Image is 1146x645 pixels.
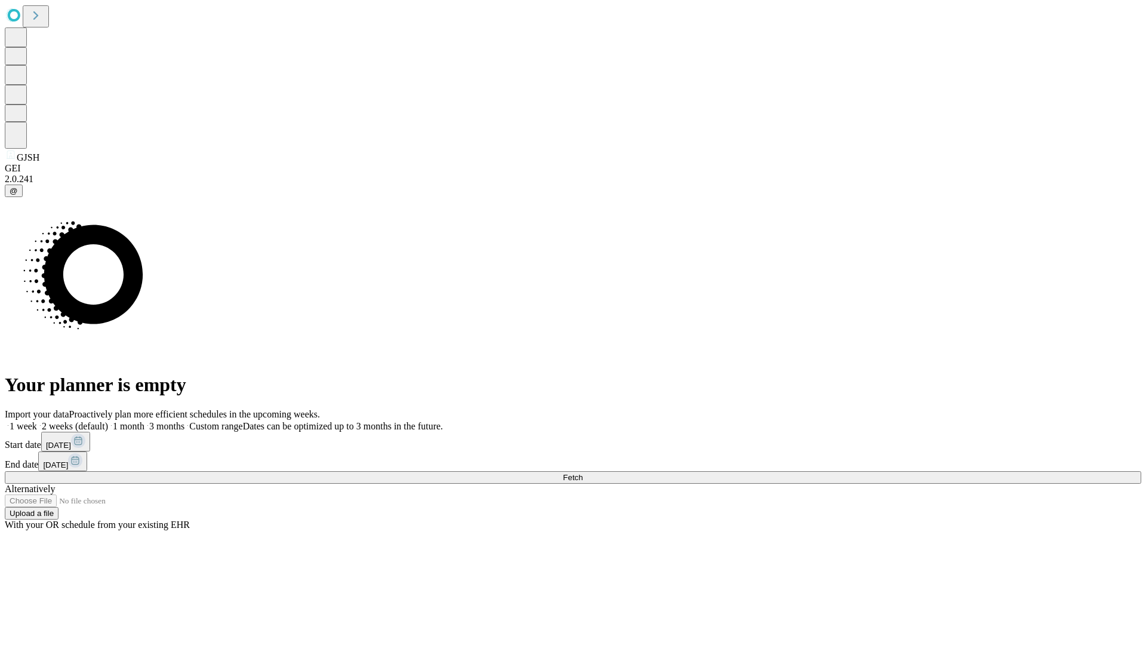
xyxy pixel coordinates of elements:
span: With your OR schedule from your existing EHR [5,520,190,530]
span: Alternatively [5,484,55,494]
span: [DATE] [43,460,68,469]
div: 2.0.241 [5,174,1141,185]
span: Custom range [189,421,242,431]
span: Import your data [5,409,69,419]
span: GJSH [17,152,39,162]
span: 1 week [10,421,37,431]
span: 3 months [149,421,184,431]
span: Dates can be optimized up to 3 months in the future. [243,421,443,431]
button: Fetch [5,471,1141,484]
span: @ [10,186,18,195]
div: GEI [5,163,1141,174]
span: Fetch [563,473,583,482]
span: [DATE] [46,441,71,450]
span: 2 weeks (default) [42,421,108,431]
button: @ [5,185,23,197]
div: Start date [5,432,1141,451]
div: End date [5,451,1141,471]
span: Proactively plan more efficient schedules in the upcoming weeks. [69,409,320,419]
button: Upload a file [5,507,58,520]
h1: Your planner is empty [5,374,1141,396]
button: [DATE] [38,451,87,471]
span: 1 month [113,421,144,431]
button: [DATE] [41,432,90,451]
